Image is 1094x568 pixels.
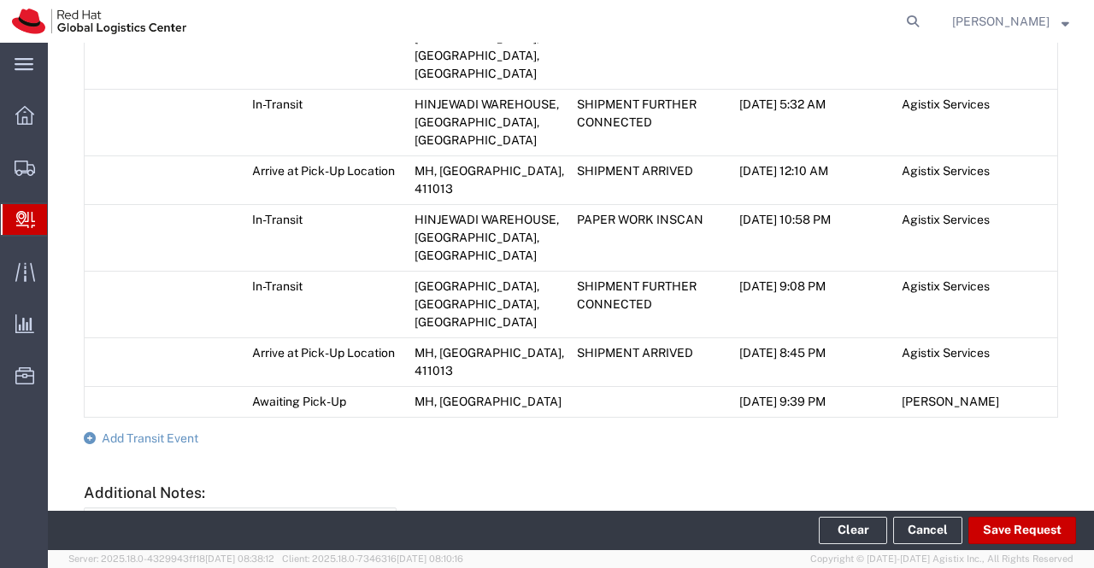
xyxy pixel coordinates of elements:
[733,204,896,271] td: [DATE] 10:58 PM
[84,483,1058,501] h5: Additional Notes:
[733,271,896,337] td: [DATE] 9:08 PM
[733,4,896,89] td: [DATE] 8:13 AM
[733,89,896,155] td: [DATE] 5:32 AM
[733,386,896,417] td: [DATE] 9:39 PM
[893,517,962,544] a: Cancel
[571,204,733,271] td: PAPER WORK INSCAN
[409,386,571,417] td: MH, [GEOGRAPHIC_DATA]
[282,553,463,564] span: Client: 2025.18.0-7346316
[102,431,198,445] span: Add Transit Event
[968,517,1076,544] button: Save Request
[896,155,1058,204] td: Agistix Services
[12,9,186,34] img: logo
[733,337,896,386] td: [DATE] 8:45 PM
[409,337,571,386] td: MH, [GEOGRAPHIC_DATA], 411013
[810,552,1073,566] span: Copyright © [DATE]-[DATE] Agistix Inc., All Rights Reserved
[246,386,409,417] td: Awaiting Pick-Up
[246,204,409,271] td: In-Transit
[397,553,463,564] span: [DATE] 08:10:16
[246,4,409,89] td: In-Transit
[205,553,274,564] span: [DATE] 08:38:12
[571,4,733,89] td: PAPER WORK INSCAN
[896,4,1058,89] td: Agistix Services
[896,386,1058,417] td: [PERSON_NAME]
[571,271,733,337] td: SHIPMENT FURTHER CONNECTED
[571,337,733,386] td: SHIPMENT ARRIVED
[896,271,1058,337] td: Agistix Services
[952,12,1050,31] span: Sumitra Hansdah
[896,337,1058,386] td: Agistix Services
[819,517,887,544] button: Clear
[409,155,571,204] td: MH, [GEOGRAPHIC_DATA], 411013
[733,155,896,204] td: [DATE] 12:10 AM
[68,553,274,564] span: Server: 2025.18.0-4329943ff18
[951,11,1070,32] button: [PERSON_NAME]
[409,204,571,271] td: HINJEWADI WAREHOUSE, [GEOGRAPHIC_DATA], [GEOGRAPHIC_DATA]
[571,155,733,204] td: SHIPMENT ARRIVED
[246,271,409,337] td: In-Transit
[896,89,1058,155] td: Agistix Services
[246,337,409,386] td: Arrive at Pick-Up Location
[409,4,571,89] td: BENGALURU TRANSIT [GEOGRAPHIC_DATA], [GEOGRAPHIC_DATA], [GEOGRAPHIC_DATA]
[409,271,571,337] td: [GEOGRAPHIC_DATA], [GEOGRAPHIC_DATA], [GEOGRAPHIC_DATA]
[896,204,1058,271] td: Agistix Services
[409,89,571,155] td: HINJEWADI WAREHOUSE, [GEOGRAPHIC_DATA], [GEOGRAPHIC_DATA]
[246,89,409,155] td: In-Transit
[246,155,409,204] td: Arrive at Pick-Up Location
[571,89,733,155] td: SHIPMENT FURTHER CONNECTED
